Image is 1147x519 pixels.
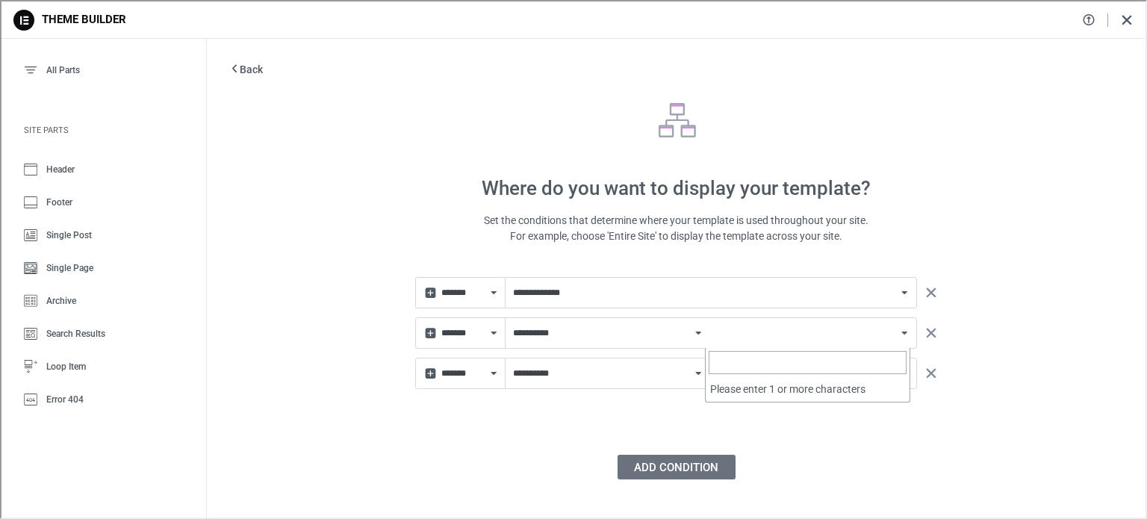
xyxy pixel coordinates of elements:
img: Import template [649,92,701,144]
button: Expand Header Button [4,4,295,35]
img: N5FCcHC.png [119,221,179,281]
img: N5FCcHC.png [13,7,37,31]
span: All Parts [45,63,78,74]
li: Please enter 1 or more characters [704,376,908,400]
span: Archive [45,294,75,305]
span: Read More [18,76,107,96]
span: Error 404 [45,393,82,403]
a: Theme Builder [12,8,125,29]
span: Loop Item [45,360,84,370]
span: Add Condition [632,459,717,473]
span: Single Page [45,261,92,272]
svg: Close Chatbot Button [261,7,286,32]
textarea: Message Input [25,388,231,403]
h1: [DOMAIN_NAME] [93,296,206,317]
h1: Theme Builder [40,13,125,24]
svg: Voice Input Button [255,383,279,407]
svg: Restart Conversation Button [235,7,261,32]
h1: Where do you want to display your template? [228,177,1122,196]
span: Header [45,163,73,173]
span: Footer [45,196,71,206]
p: Set the conditions that determine where your template is used throughout your site. For example, ... [228,211,1122,243]
span: Back [238,62,261,74]
span: Single Post [45,229,90,239]
h2: [DOMAIN_NAME] [44,10,229,29]
span: Search Results [45,327,104,338]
